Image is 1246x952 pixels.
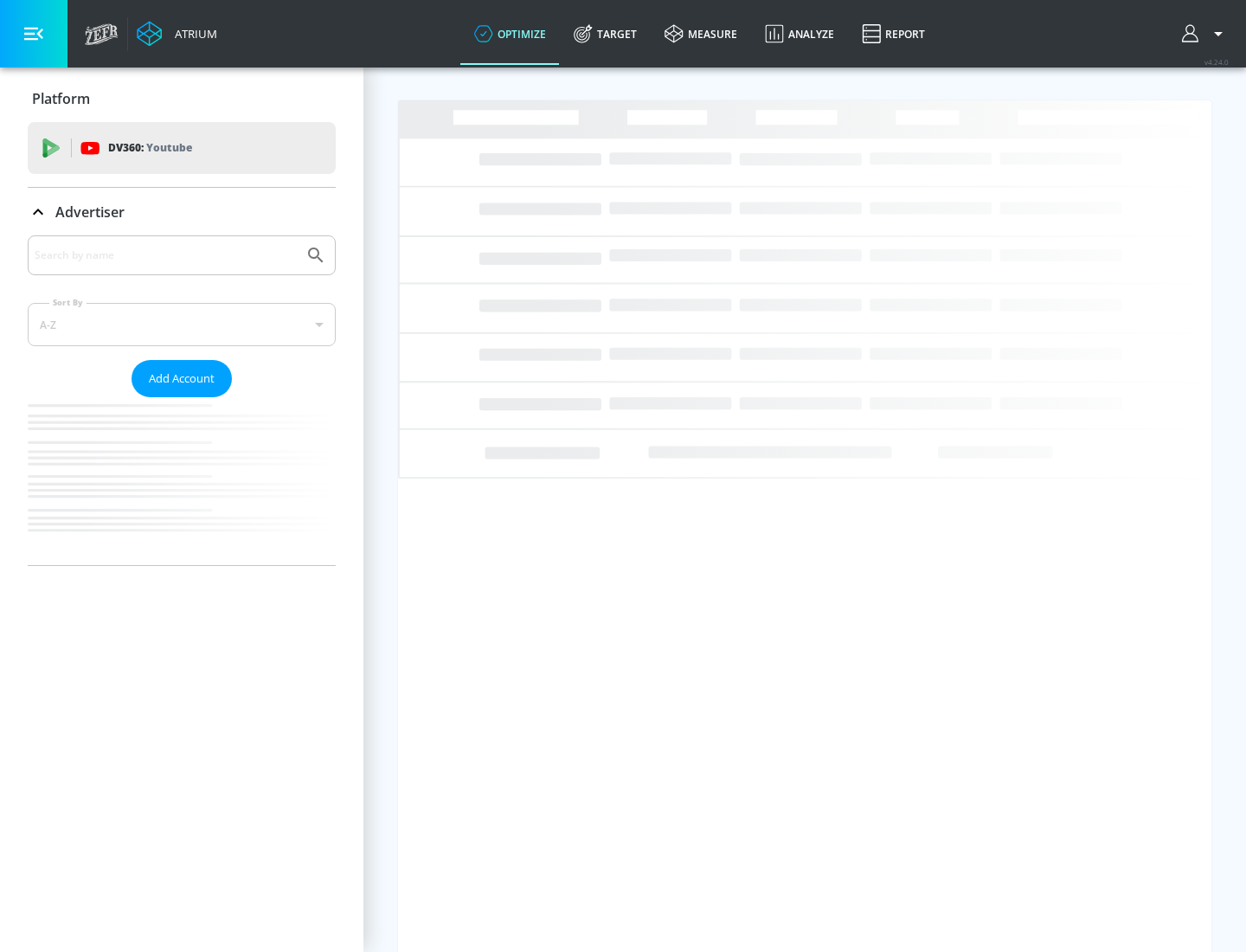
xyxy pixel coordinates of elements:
[55,203,125,222] p: Advertiser
[35,244,297,267] input: Search by name
[651,3,751,65] a: measure
[32,89,90,108] p: Platform
[751,3,848,65] a: Analyze
[28,74,336,123] div: Platform
[132,360,232,397] button: Add Account
[28,235,336,565] div: Advertiser
[168,26,217,42] div: Atrium
[28,303,336,346] div: A-Z
[149,369,215,389] span: Add Account
[137,21,217,47] a: Atrium
[146,138,192,157] p: Youtube
[108,138,192,158] p: DV360:
[1204,57,1229,67] span: v 4.24.0
[848,3,939,65] a: Report
[49,297,87,308] label: Sort By
[28,122,336,174] div: DV360: Youtube
[28,397,336,565] nav: list of Advertiser
[28,188,336,236] div: Advertiser
[460,3,560,65] a: optimize
[560,3,651,65] a: Target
